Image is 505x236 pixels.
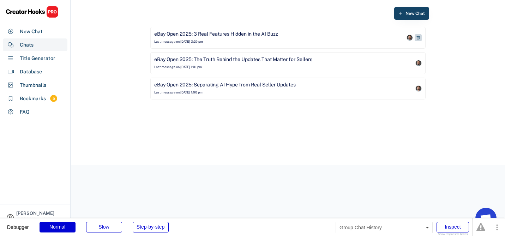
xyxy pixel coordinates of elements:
div: eBay Open 2025: 3 Real Features Hidden in the AI Buzz [154,31,278,38]
div: Bookmarks [20,95,46,102]
div: Database [20,68,42,75]
span: New Chat [405,11,425,16]
div: Group Chat History [336,222,433,233]
div: Last message on [DATE] 3:29 pm [154,40,203,44]
div: Title Generator [20,55,55,62]
div: Step-by-step [133,222,169,232]
div: Chats [20,41,34,49]
div: [PERSON_NAME][EMAIL_ADDRESS][DOMAIN_NAME] [16,217,64,230]
div: Slow [86,222,122,232]
div: 5 [50,96,57,102]
div: [PERSON_NAME] [16,211,64,216]
div: Normal [40,222,76,232]
div: eBay Open 2025: The Truth Behind the Updates That Matter for Sellers [154,56,312,63]
button: New Chat [394,7,429,20]
a: Open chat [475,208,497,229]
div: FAQ [20,108,30,116]
img: CHPRO%20Logo.svg [6,6,59,18]
img: channels4_profile.jpg [416,86,421,91]
div: Last message on [DATE] 1:01 pm [154,65,202,69]
div: Inspect [437,222,469,232]
div: eBay Open 2025: Separating AI Hype from Real Seller Updates [154,81,296,89]
div: New Chat [20,28,43,35]
img: channels4_profile.jpg [407,35,413,41]
div: Last message on [DATE] 1:00 pm [154,90,203,95]
div: Show responsive boxes [437,233,469,236]
img: channels4_profile.jpg [416,60,421,66]
div: Debugger [7,218,29,230]
div: Thumbnails [20,81,46,89]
